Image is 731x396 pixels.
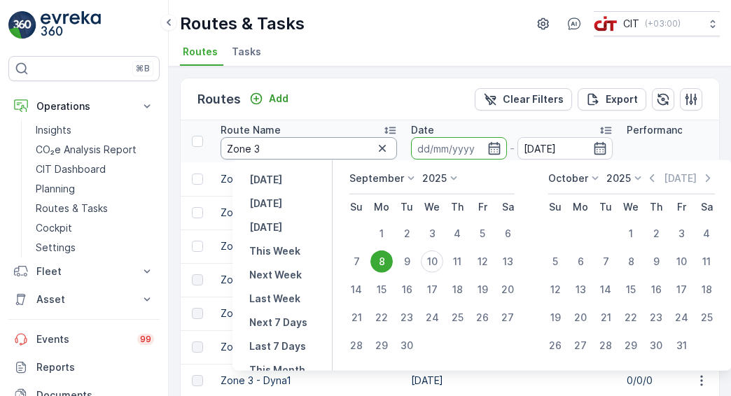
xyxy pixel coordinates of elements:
[249,363,305,377] p: This Month
[396,306,418,329] div: 23
[421,278,443,301] div: 17
[36,143,137,157] p: CO₂e Analysis Report
[36,162,106,176] p: CIT Dashboard
[411,137,507,160] input: dd/mm/yyyy
[36,201,108,215] p: Routes & Tasks
[568,195,593,220] th: Monday
[140,334,151,345] p: 99
[396,334,418,357] div: 30
[221,273,397,287] p: Zone 3 ([GEOGRAPHIC_DATA]) - V 2.0
[249,197,282,211] p: [DATE]
[344,195,369,220] th: Sunday
[244,362,311,379] button: This Month
[41,11,101,39] img: logo_light-DOdMpM7g.png
[370,306,393,329] div: 22
[606,171,631,185] p: 2025
[36,241,76,255] p: Settings
[544,250,566,273] div: 5
[471,306,494,329] div: 26
[620,278,642,301] div: 15
[569,306,592,329] div: 20
[396,222,418,245] div: 2
[544,278,566,301] div: 12
[419,195,445,220] th: Wednesday
[645,18,681,29] p: ( +03:00 )
[620,222,642,245] div: 1
[180,13,305,35] p: Routes & Tasks
[446,222,468,245] div: 4
[249,173,282,187] p: [DATE]
[30,140,160,160] a: CO₂e Analysis Report
[695,278,718,301] div: 18
[36,264,132,278] p: Fleet
[471,250,494,273] div: 12
[569,278,592,301] div: 13
[221,239,397,253] p: Zone 3 - Dyna1
[8,11,36,39] img: logo
[645,278,667,301] div: 16
[192,207,203,218] div: Toggle Row Selected
[30,160,160,179] a: CIT Dashboard
[618,195,643,220] th: Wednesday
[36,332,129,346] p: Events
[232,45,261,59] span: Tasks
[695,222,718,245] div: 4
[192,341,203,353] div: Toggle Row Selected
[8,325,160,353] a: Events99
[183,45,218,59] span: Routes
[396,250,418,273] div: 9
[249,316,307,330] p: Next 7 Days
[670,306,692,329] div: 24
[221,123,281,137] p: Route Name
[670,334,692,357] div: 31
[30,218,160,238] a: Cockpit
[370,222,393,245] div: 1
[369,195,394,220] th: Monday
[221,306,397,320] p: Zone 3 - Zayath
[421,222,443,245] div: 3
[345,278,368,301] div: 14
[594,278,617,301] div: 14
[446,250,468,273] div: 11
[30,120,160,140] a: Insights
[694,195,719,220] th: Saturday
[244,195,288,212] button: Today
[244,219,288,236] button: Tomorrow
[496,250,519,273] div: 13
[643,195,669,220] th: Thursday
[421,306,443,329] div: 24
[244,243,306,260] button: This Week
[517,137,613,160] input: dd/mm/yyyy
[470,195,495,220] th: Friday
[192,174,203,185] div: Toggle Row Selected
[221,340,397,354] p: Zone 3 - Beach
[8,353,160,381] a: Reports
[249,268,302,282] p: Next Week
[244,338,312,355] button: Last 7 Days
[544,306,566,329] div: 19
[578,88,646,111] button: Export
[244,290,306,307] button: Last Week
[345,306,368,329] div: 21
[269,92,288,106] p: Add
[445,195,470,220] th: Thursday
[192,308,203,319] div: Toggle Row Selected
[249,292,300,306] p: Last Week
[244,171,288,188] button: Yesterday
[645,222,667,245] div: 2
[645,334,667,357] div: 30
[349,171,404,185] p: September
[695,306,718,329] div: 25
[645,306,667,329] div: 23
[394,195,419,220] th: Tuesday
[30,179,160,199] a: Planning
[421,250,443,273] div: 10
[221,206,397,220] p: Zone 3 - Zayath
[411,123,434,137] p: Date
[244,267,307,283] button: Next Week
[221,374,397,388] p: Zone 3 - Dyna1
[8,92,160,120] button: Operations
[620,334,642,357] div: 29
[221,172,397,186] p: Zone 3 - Beach
[627,123,689,137] p: Performance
